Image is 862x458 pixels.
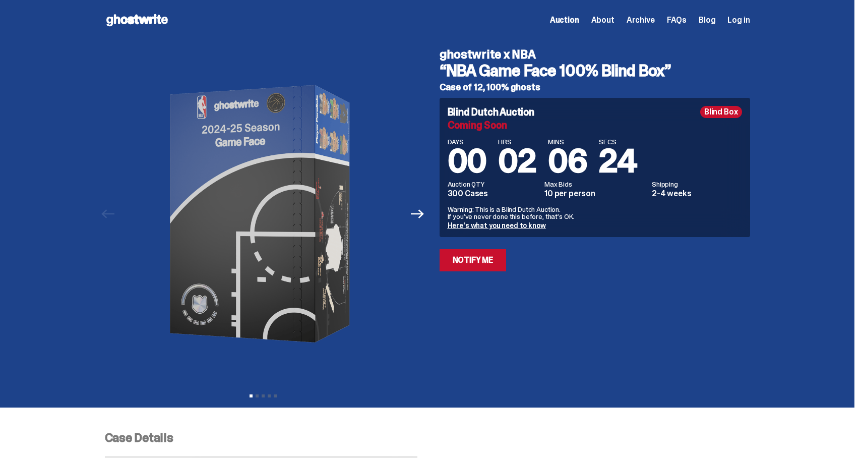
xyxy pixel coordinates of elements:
[448,140,486,182] span: 00
[274,394,277,397] button: View slide 5
[548,140,587,182] span: 06
[627,16,655,24] a: Archive
[652,190,742,198] dd: 2-4 weeks
[448,190,539,198] dd: 300 Cases
[550,16,579,24] a: Auction
[498,138,536,145] span: HRS
[548,138,587,145] span: MINS
[105,432,750,444] p: Case Details
[440,83,750,92] h5: Case of 12, 100% ghosts
[727,16,750,24] a: Log in
[448,206,742,220] p: Warning: This is a Blind Dutch Auction. If you’ve never done this before, that’s OK.
[125,40,402,387] img: NBA-Hero-1.png
[448,181,539,188] dt: Auction QTY
[599,140,637,182] span: 24
[268,394,271,397] button: View slide 4
[448,221,546,230] a: Here's what you need to know
[256,394,259,397] button: View slide 2
[599,138,637,145] span: SECS
[700,106,742,118] div: Blind Box
[498,140,536,182] span: 02
[262,394,265,397] button: View slide 3
[591,16,614,24] a: About
[544,190,646,198] dd: 10 per person
[652,181,742,188] dt: Shipping
[448,107,534,117] h4: Blind Dutch Auction
[440,48,750,61] h4: ghostwrite x NBA
[440,249,507,271] a: Notify Me
[544,181,646,188] dt: Max Bids
[699,16,715,24] a: Blog
[250,394,253,397] button: View slide 1
[407,203,429,225] button: Next
[440,63,750,79] h3: “NBA Game Face 100% Blind Box”
[667,16,687,24] a: FAQs
[448,120,742,130] div: Coming Soon
[448,138,486,145] span: DAYS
